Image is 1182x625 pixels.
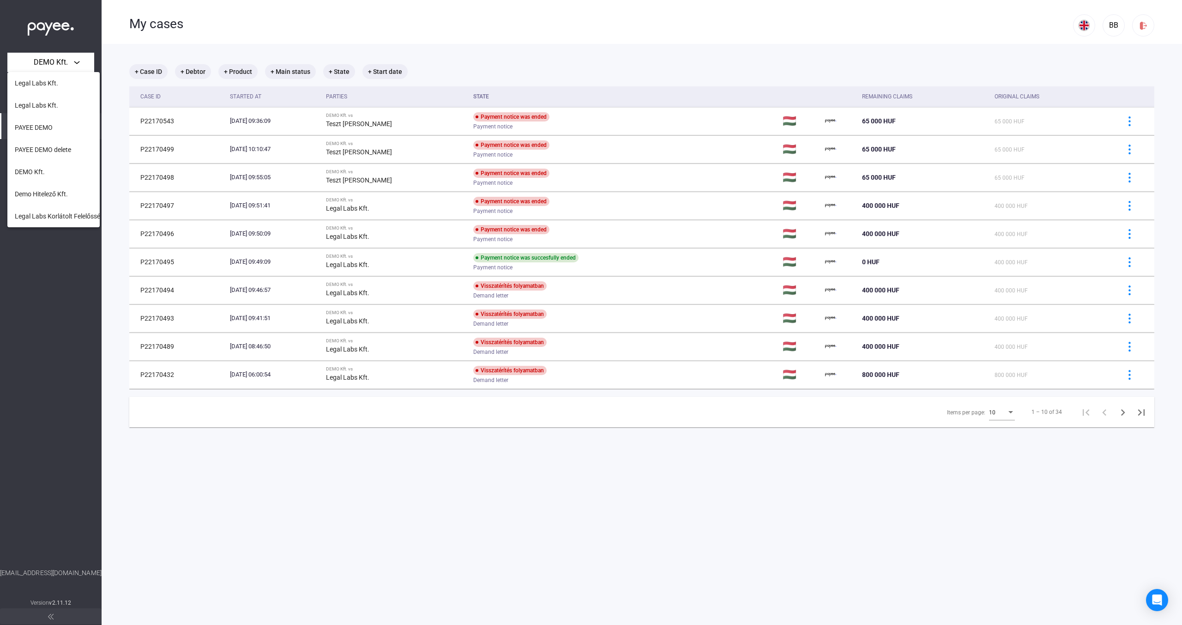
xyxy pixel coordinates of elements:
span: DEMO Kft. [15,166,45,177]
span: Legal Labs Korlátolt Felelősségű Társaság [15,211,136,222]
span: Legal Labs Kft. [15,100,58,111]
span: PAYEE DEMO [15,122,53,133]
span: Legal Labs Kft. [15,78,58,89]
div: Open Intercom Messenger [1146,589,1168,611]
span: Demo Hitelező Kft. [15,188,68,200]
span: PAYEE DEMO delete [15,144,71,155]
